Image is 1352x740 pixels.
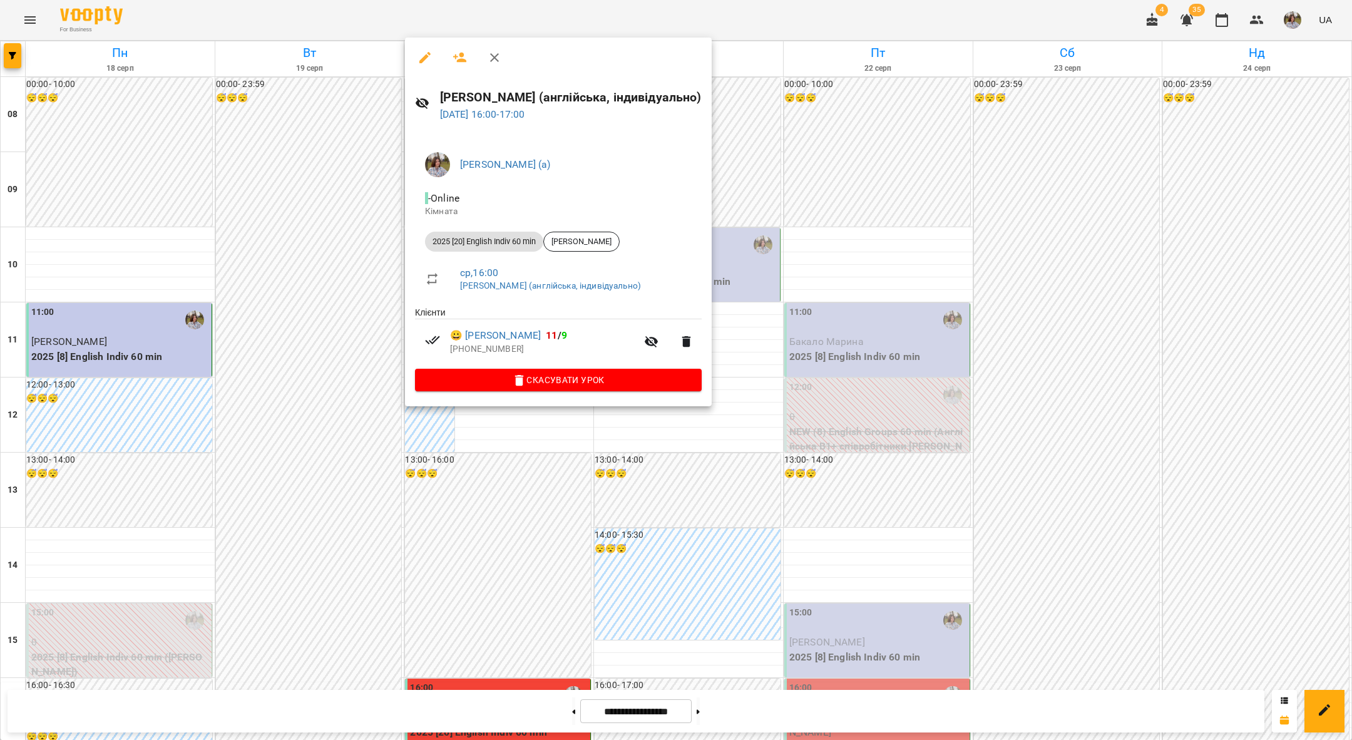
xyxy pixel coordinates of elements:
[450,343,637,356] p: [PHONE_NUMBER]
[543,232,620,252] div: [PERSON_NAME]
[415,369,702,391] button: Скасувати Урок
[425,373,692,388] span: Скасувати Урок
[544,236,619,247] span: [PERSON_NAME]
[546,329,567,341] b: /
[440,88,702,107] h6: [PERSON_NAME] (англійська, індивідуально)
[425,332,440,347] svg: Візит сплачено
[450,328,541,343] a: 😀 [PERSON_NAME]
[415,306,702,369] ul: Клієнти
[425,205,692,218] p: Кімната
[546,329,557,341] span: 11
[425,236,543,247] span: 2025 [20] English Indiv 60 min
[425,192,462,204] span: - Online
[440,108,525,120] a: [DATE] 16:00-17:00
[561,329,567,341] span: 9
[460,280,641,290] a: [PERSON_NAME] (англійська, індивідуально)
[425,152,450,177] img: 2afcea6c476e385b61122795339ea15c.jpg
[460,158,551,170] a: [PERSON_NAME] (а)
[460,267,498,279] a: ср , 16:00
